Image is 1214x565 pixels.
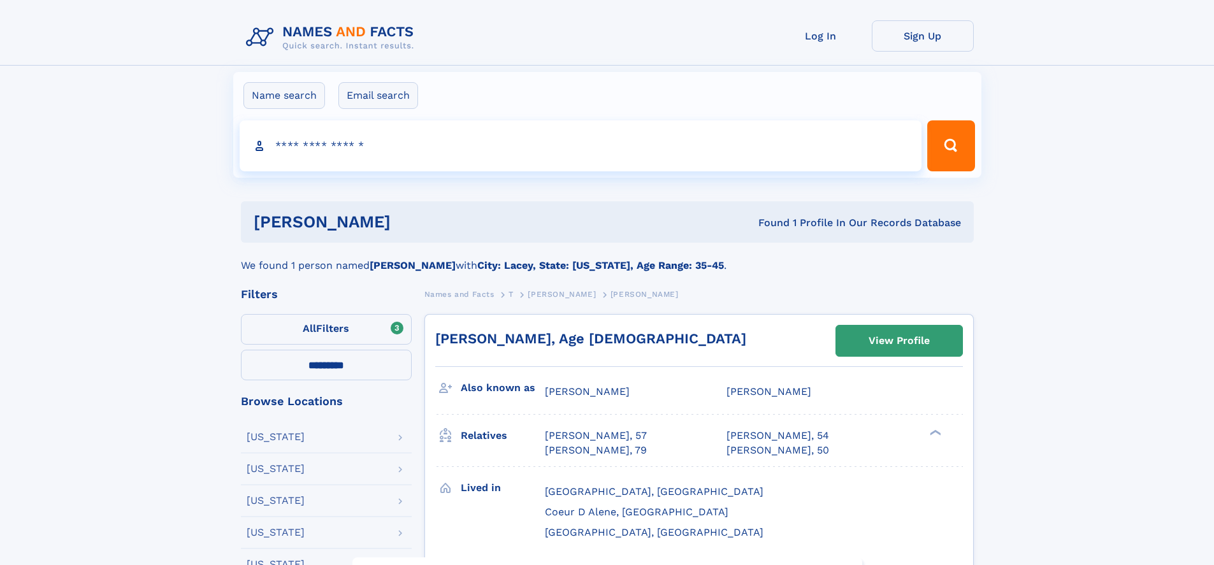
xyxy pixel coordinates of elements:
span: [GEOGRAPHIC_DATA], [GEOGRAPHIC_DATA] [545,485,763,497]
a: [PERSON_NAME], Age [DEMOGRAPHIC_DATA] [435,331,746,347]
div: [US_STATE] [247,464,305,474]
span: [PERSON_NAME] [545,385,630,397]
div: Filters [241,289,412,300]
a: [PERSON_NAME], 57 [545,429,647,443]
a: [PERSON_NAME], 79 [545,443,647,457]
a: [PERSON_NAME] [528,286,596,302]
div: ❯ [927,429,942,437]
input: search input [240,120,922,171]
label: Email search [338,82,418,109]
label: Name search [243,82,325,109]
div: View Profile [869,326,930,355]
label: Filters [241,314,412,345]
div: We found 1 person named with . [241,243,974,273]
a: View Profile [836,325,962,356]
div: Browse Locations [241,396,412,407]
a: T [509,286,514,302]
h1: [PERSON_NAME] [254,214,575,230]
span: [PERSON_NAME] [726,385,811,397]
div: [US_STATE] [247,527,305,538]
span: T [509,290,514,299]
div: [US_STATE] [247,432,305,442]
button: Search Button [927,120,974,171]
b: City: Lacey, State: [US_STATE], Age Range: 35-45 [477,259,724,271]
span: [GEOGRAPHIC_DATA], [GEOGRAPHIC_DATA] [545,526,763,538]
img: Logo Names and Facts [241,20,424,55]
span: [PERSON_NAME] [611,290,679,299]
span: All [303,322,316,334]
div: [US_STATE] [247,496,305,506]
a: [PERSON_NAME], 50 [726,443,829,457]
h3: Relatives [461,425,545,447]
span: Coeur D Alene, [GEOGRAPHIC_DATA] [545,506,728,518]
a: Names and Facts [424,286,495,302]
a: Sign Up [872,20,974,52]
div: Found 1 Profile In Our Records Database [574,216,961,230]
h3: Lived in [461,477,545,499]
a: [PERSON_NAME], 54 [726,429,829,443]
span: [PERSON_NAME] [528,290,596,299]
h3: Also known as [461,377,545,399]
a: Log In [770,20,872,52]
b: [PERSON_NAME] [370,259,456,271]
